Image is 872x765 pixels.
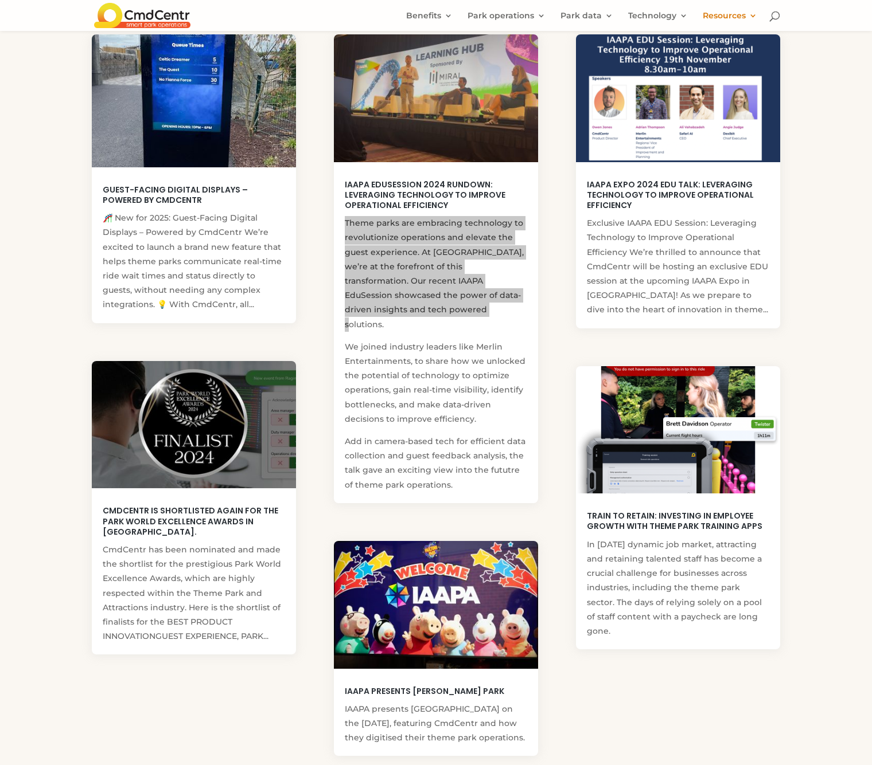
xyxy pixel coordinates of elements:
p: Theme parks are embracing technology to revolutionize operations and elevate the guest experience... [345,216,527,340]
img: Guest-Facing Digital Displays – Powered by CmdCentr [91,34,297,167]
p: In [DATE] dynamic job market, attracting and retaining talented staff has become a crucial challe... [587,538,769,638]
img: Train to Retain: Investing in Employee Growth with Theme Park Training Apps [575,366,781,494]
p: Add in camera-based tech for efficient data collection and guest feedback analysis, the talk gave... [345,434,527,492]
a: Park operations [468,11,546,31]
img: IAAPA EduSession 2024 Rundown: Leveraging Technology to Improve Operational Efficiency [333,34,539,162]
a: IAAPA Presents [PERSON_NAME] Park [345,685,504,697]
a: Guest-Facing Digital Displays – Powered by CmdCentr [103,184,248,206]
p: CmdCentr has been nominated and made the shortlist for the prestigious Park World Excellence Awar... [103,543,285,644]
p: We joined industry leaders like Merlin Entertainments, to share how we unlocked the potential of ... [345,340,527,434]
a: Benefits [406,11,453,31]
a: Train to Retain: Investing in Employee Growth with Theme Park Training Apps [587,510,762,532]
p: 🎢 New for 2025: Guest-Facing Digital Displays – Powered by CmdCentr We’re excited to launch a bra... [103,211,285,312]
img: CmdCentr [94,3,190,28]
a: CmdCentr is shortlisted again for the Park World Excellence Awards in [GEOGRAPHIC_DATA]. [103,505,278,537]
a: Resources [703,11,757,31]
p: Exclusive IAAPA EDU Session: Leveraging Technology to Improve Operational Efficiency We’re thrill... [587,216,769,317]
a: IAAPA EduSession 2024 Rundown: Leveraging Technology to Improve Operational Efficiency [345,179,505,211]
img: CmdCentr is shortlisted again for the Park World Excellence Awards in Amsterdam. [91,360,297,489]
img: IAAPA Presents Paulton’s Park [333,540,539,669]
a: Park data [560,11,613,31]
a: IAAPA Expo 2024 EDU Talk: Leveraging Technology to Improve Operational Efficiency [587,179,754,211]
img: IAAPA Expo 2024 EDU Talk: Leveraging Technology to Improve Operational Efficiency [575,34,781,162]
p: IAAPA presents [GEOGRAPHIC_DATA] on the [DATE], featuring CmdCentr and how they digitised their t... [345,702,527,746]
